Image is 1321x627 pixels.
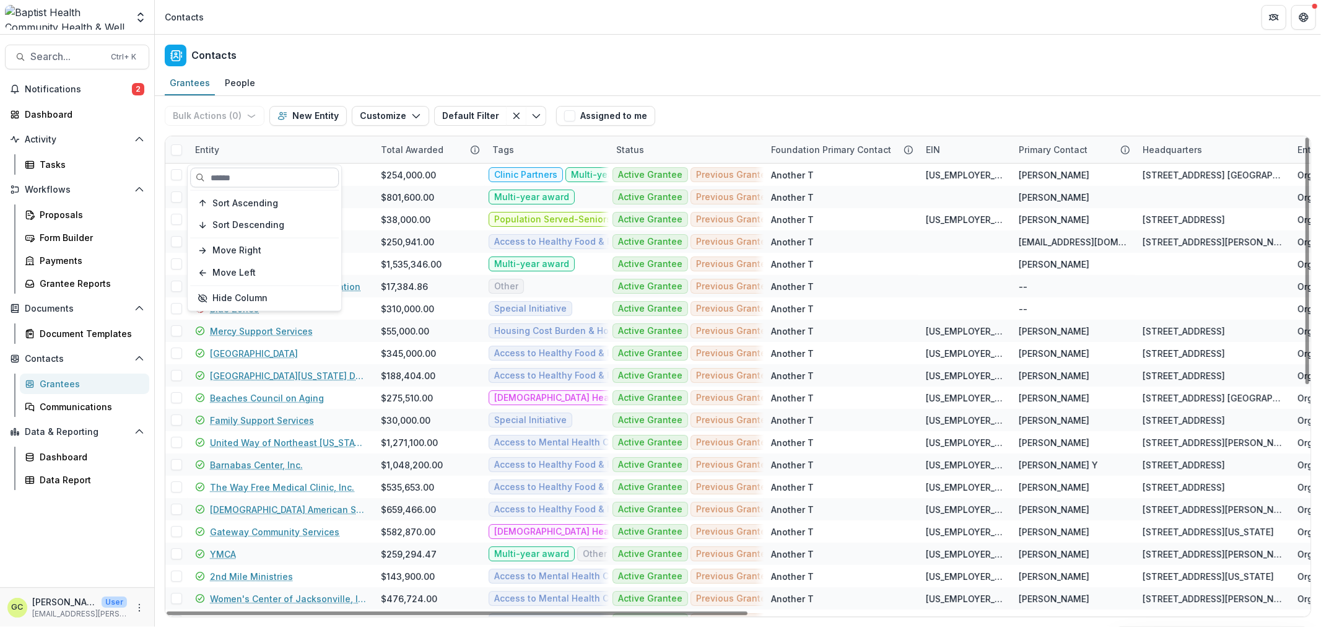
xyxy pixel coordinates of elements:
[771,392,814,405] div: Another T
[764,136,918,163] div: Foundation Primary Contact
[618,527,682,537] span: Active Grantee
[30,51,103,63] span: Search...
[40,473,139,486] div: Data Report
[1019,191,1089,204] div: [PERSON_NAME]
[618,549,682,559] span: Active Grantee
[618,214,682,225] span: Active Grantee
[381,369,435,382] div: $188,404.00
[1019,325,1089,338] div: [PERSON_NAME]
[5,79,149,99] button: Notifications2
[1011,136,1135,163] div: Primary Contact
[210,347,298,360] a: [GEOGRAPHIC_DATA]
[918,143,948,156] div: EIN
[210,570,293,583] a: 2nd Mile Ministries
[20,154,149,175] a: Tasks
[1019,392,1089,405] div: [PERSON_NAME]
[1019,436,1089,449] div: [PERSON_NAME]
[1143,369,1225,382] div: [STREET_ADDRESS]
[381,458,443,471] div: $1,048,200.00
[696,549,772,559] span: Previous Grantee
[25,84,132,95] span: Notifications
[771,213,814,226] div: Another T
[618,393,682,403] span: Active Grantee
[165,11,204,24] div: Contacts
[188,143,227,156] div: Entity
[40,277,139,290] div: Grantee Reports
[494,482,666,493] span: Access to Healthy Food & Food Security
[618,415,682,426] span: Active Grantee
[373,136,485,163] div: Total Awarded
[40,377,139,390] div: Grantees
[494,304,567,314] span: Special Initiative
[618,482,682,493] span: Active Grantee
[764,143,899,156] div: Foundation Primary Contact
[926,392,1004,405] div: [US_EMPLOYER_IDENTIFICATION_NUMBER]
[926,458,1004,471] div: [US_EMPLOYER_IDENTIFICATION_NUMBER]
[1291,5,1316,30] button: Get Help
[926,213,1004,226] div: [US_EMPLOYER_IDENTIFICATION_NUMBER]
[1143,325,1225,338] div: [STREET_ADDRESS]
[494,259,569,270] span: Multi-year award
[771,325,814,338] div: Another T
[1143,213,1225,226] div: [STREET_ADDRESS]
[1143,503,1283,516] div: [STREET_ADDRESS][PERSON_NAME] S [GEOGRAPHIC_DATA] [GEOGRAPHIC_DATA] US 32246
[165,106,264,126] button: Bulk Actions (0)
[381,347,436,360] div: $345,000.00
[494,594,623,604] span: Access to Mental Health Care
[381,436,438,449] div: $1,271,100.00
[132,83,144,95] span: 2
[210,525,339,538] a: Gateway Community Services
[771,258,814,271] div: Another T
[696,170,772,180] span: Previous Grantee
[926,347,1004,360] div: [US_EMPLOYER_IDENTIFICATION_NUMBER]
[485,143,521,156] div: Tags
[771,592,814,605] div: Another T
[108,50,139,64] div: Ctrl + K
[1143,458,1225,471] div: [STREET_ADDRESS]
[381,570,435,583] div: $143,900.00
[1143,392,1283,405] div: [STREET_ADDRESS] [GEOGRAPHIC_DATA] US 32250
[926,525,1004,538] div: [US_EMPLOYER_IDENTIFICATION_NUMBER]
[434,106,507,126] button: Default Filter
[526,106,546,126] button: Toggle menu
[40,450,139,463] div: Dashboard
[609,143,652,156] div: Status
[696,192,772,203] span: Previous Grantee
[5,104,149,125] a: Dashboard
[40,254,139,267] div: Payments
[771,525,814,538] div: Another T
[1135,136,1290,163] div: Headquarters
[696,527,772,537] span: Previous Grantee
[696,504,772,515] span: Previous Grantee
[494,370,666,381] span: Access to Healthy Food & Food Security
[1019,235,1128,248] div: [EMAIL_ADDRESS][DOMAIN_NAME]
[1143,414,1225,427] div: [STREET_ADDRESS]
[381,414,430,427] div: $30,000.00
[212,198,278,208] span: Sort Ascending
[1143,235,1283,248] div: [STREET_ADDRESS][PERSON_NAME]
[190,193,339,213] button: Sort Ascending
[618,348,682,359] span: Active Grantee
[771,347,814,360] div: Another T
[381,169,436,182] div: $254,000.00
[926,169,1004,182] div: [US_EMPLOYER_IDENTIFICATION_NUMBER]
[352,106,429,126] button: Customize
[494,393,718,403] span: [DEMOGRAPHIC_DATA] Health Board Representation
[1019,369,1089,382] div: [PERSON_NAME]
[5,129,149,149] button: Open Activity
[381,325,429,338] div: $55,000.00
[25,354,129,364] span: Contacts
[20,397,149,417] a: Communications
[618,594,682,604] span: Active Grantee
[381,191,434,204] div: $801,600.00
[926,325,1004,338] div: [US_EMPLOYER_IDENTIFICATION_NUMBER]
[1143,592,1283,605] div: [STREET_ADDRESS][PERSON_NAME][US_STATE]
[771,481,814,494] div: Another T
[210,436,366,449] a: United Way of Northeast [US_STATE], Inc.
[1143,481,1225,494] div: [STREET_ADDRESS]
[1019,258,1089,271] div: [PERSON_NAME]
[696,259,772,270] span: Previous Grantee
[618,326,682,336] span: Active Grantee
